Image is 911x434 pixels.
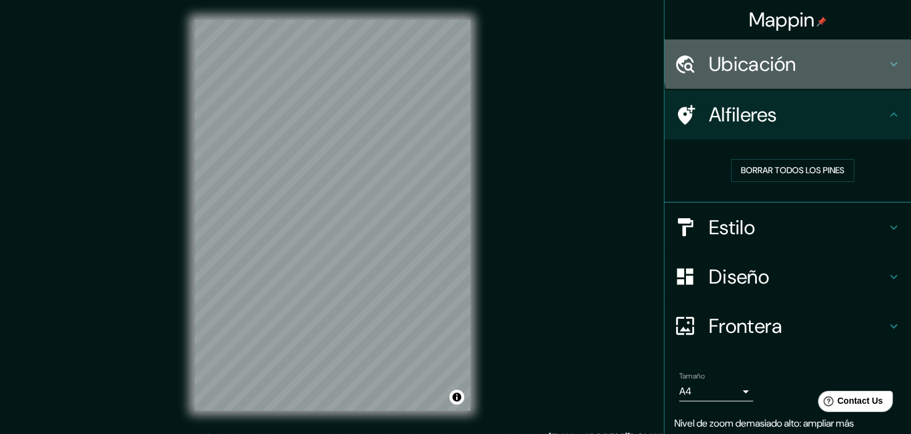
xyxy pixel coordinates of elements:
[801,386,897,420] iframe: Help widget launcher
[749,7,827,32] h4: Mappin
[449,390,464,404] button: Toggle attribution
[674,416,901,431] p: Nivel de zoom demasiado alto: ampliar más
[194,20,470,411] canvas: Map
[664,90,911,139] div: Alfileres
[709,314,886,338] h4: Frontera
[709,215,886,240] h4: Estilo
[679,382,753,401] div: A4
[664,301,911,351] div: Frontera
[664,203,911,252] div: Estilo
[709,102,886,127] h4: Alfileres
[664,39,911,89] div: Ubicación
[679,371,705,381] label: Tamaño
[664,252,911,301] div: Diseño
[731,159,854,182] button: Borrar todos los pines
[709,52,886,76] h4: Ubicación
[817,17,827,27] img: pin-icon.png
[709,264,886,289] h4: Diseño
